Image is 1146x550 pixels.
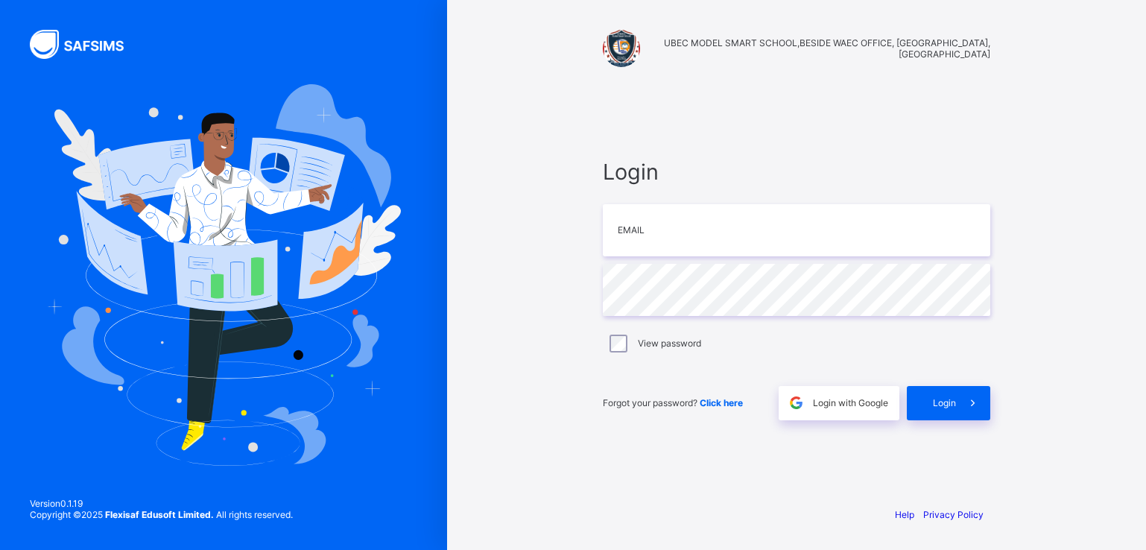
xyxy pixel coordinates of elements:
span: Login [933,397,956,408]
img: google.396cfc9801f0270233282035f929180a.svg [788,394,805,411]
label: View password [638,338,701,349]
a: Privacy Policy [923,509,984,520]
img: Hero Image [46,84,401,466]
strong: Flexisaf Edusoft Limited. [105,509,214,520]
a: Help [895,509,914,520]
span: Copyright © 2025 All rights reserved. [30,509,293,520]
span: Version 0.1.19 [30,498,293,509]
span: Login with Google [813,397,888,408]
span: UBEC MODEL SMART SCHOOL,BESIDE WAEC OFFICE, [GEOGRAPHIC_DATA],[GEOGRAPHIC_DATA] [648,37,990,60]
img: SAFSIMS Logo [30,30,142,59]
span: Forgot your password? [603,397,743,408]
a: Click here [700,397,743,408]
span: Login [603,159,990,185]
